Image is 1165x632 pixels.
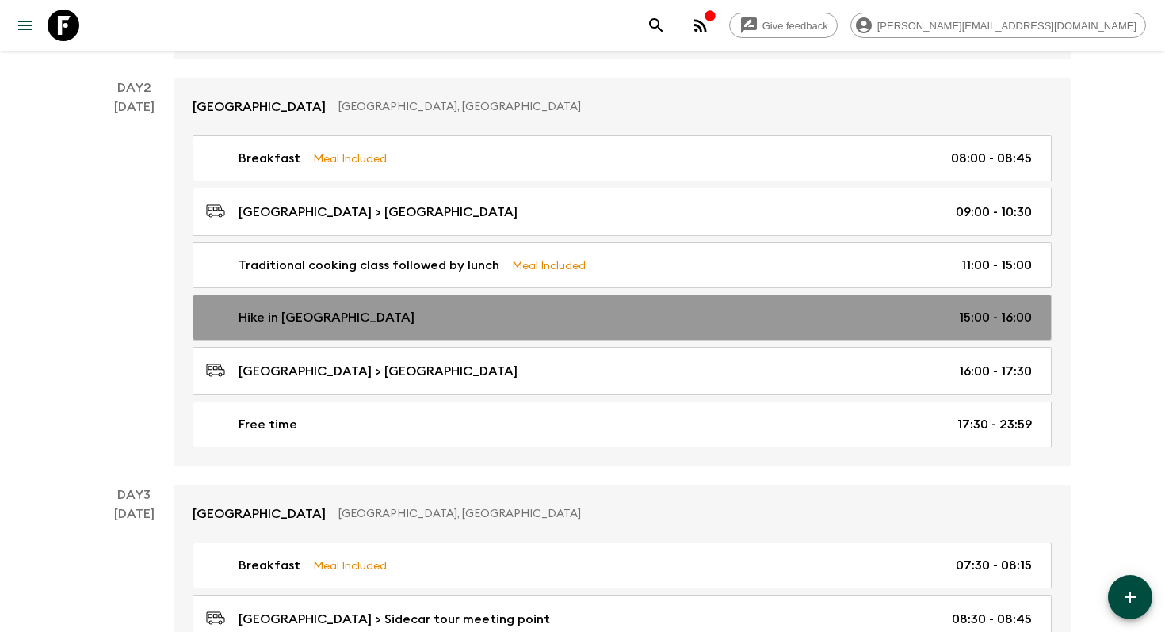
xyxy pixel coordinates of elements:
[239,610,550,629] p: [GEOGRAPHIC_DATA] > Sidecar tour meeting point
[313,150,387,167] p: Meal Included
[239,362,518,381] p: [GEOGRAPHIC_DATA] > [GEOGRAPHIC_DATA]
[338,99,1039,115] p: [GEOGRAPHIC_DATA], [GEOGRAPHIC_DATA]
[959,308,1032,327] p: 15:00 - 16:00
[193,188,1052,236] a: [GEOGRAPHIC_DATA] > [GEOGRAPHIC_DATA]09:00 - 10:30
[193,242,1052,288] a: Traditional cooking class followed by lunchMeal Included11:00 - 15:00
[174,78,1071,135] a: [GEOGRAPHIC_DATA][GEOGRAPHIC_DATA], [GEOGRAPHIC_DATA]
[193,402,1052,447] a: Free time17:30 - 23:59
[850,13,1146,38] div: [PERSON_NAME][EMAIL_ADDRESS][DOMAIN_NAME]
[193,504,326,523] p: [GEOGRAPHIC_DATA]
[956,556,1032,575] p: 07:30 - 08:15
[338,506,1039,522] p: [GEOGRAPHIC_DATA], [GEOGRAPHIC_DATA]
[239,556,300,575] p: Breakfast
[174,485,1071,543] a: [GEOGRAPHIC_DATA][GEOGRAPHIC_DATA], [GEOGRAPHIC_DATA]
[961,256,1032,275] p: 11:00 - 15:00
[193,135,1052,181] a: BreakfastMeal Included08:00 - 08:45
[114,97,155,466] div: [DATE]
[239,149,300,168] p: Breakfast
[729,13,838,38] a: Give feedback
[869,20,1145,32] span: [PERSON_NAME][EMAIL_ADDRESS][DOMAIN_NAME]
[239,256,499,275] p: Traditional cooking class followed by lunch
[193,543,1052,588] a: BreakfastMeal Included07:30 - 08:15
[512,257,586,274] p: Meal Included
[193,347,1052,395] a: [GEOGRAPHIC_DATA] > [GEOGRAPHIC_DATA]16:00 - 17:30
[959,362,1032,381] p: 16:00 - 17:30
[313,557,387,574] p: Meal Included
[239,308,414,327] p: Hike in [GEOGRAPHIC_DATA]
[754,20,837,32] span: Give feedback
[956,203,1032,222] p: 09:00 - 10:30
[952,610,1032,629] p: 08:30 - 08:45
[193,97,326,116] p: [GEOGRAPHIC_DATA]
[951,149,1032,168] p: 08:00 - 08:45
[957,415,1032,434] p: 17:30 - 23:59
[239,415,297,434] p: Free time
[640,10,672,41] button: search adventures
[94,485,174,504] p: Day 3
[193,295,1052,341] a: Hike in [GEOGRAPHIC_DATA]15:00 - 16:00
[10,10,41,41] button: menu
[94,78,174,97] p: Day 2
[239,203,518,222] p: [GEOGRAPHIC_DATA] > [GEOGRAPHIC_DATA]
